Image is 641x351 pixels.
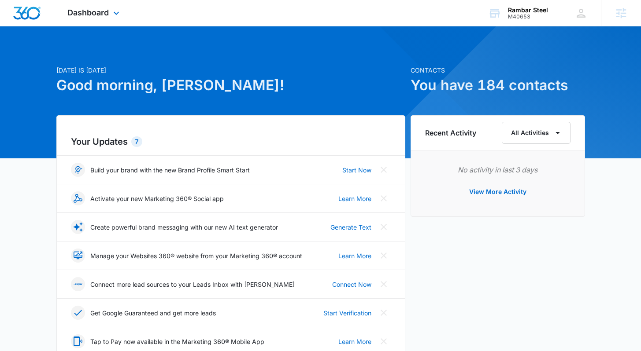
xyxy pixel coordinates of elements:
div: 7 [131,136,142,147]
p: Manage your Websites 360® website from your Marketing 360® account [90,251,302,260]
button: Close [377,249,391,263]
button: Close [377,191,391,205]
a: Learn More [338,337,371,346]
span: Dashboard [67,8,109,17]
div: account id [508,14,548,20]
button: View More Activity [460,181,535,202]
h2: Your Updates [71,135,391,148]
h6: Recent Activity [425,128,476,138]
p: Connect more lead sources to your Leads Inbox with [PERSON_NAME] [90,280,295,289]
a: Start Verification [323,308,371,318]
button: Close [377,306,391,320]
button: All Activities [502,122,571,144]
a: Generate Text [330,223,371,232]
button: Close [377,334,391,348]
p: No activity in last 3 days [425,165,571,175]
a: Learn More [338,251,371,260]
p: Tap to Pay now available in the Marketing 360® Mobile App [90,337,264,346]
a: Connect Now [332,280,371,289]
p: [DATE] is [DATE] [56,66,405,75]
p: Contacts [411,66,585,75]
h1: You have 184 contacts [411,75,585,96]
button: Close [377,277,391,291]
div: account name [508,7,548,14]
h1: Good morning, [PERSON_NAME]! [56,75,405,96]
button: Close [377,220,391,234]
p: Get Google Guaranteed and get more leads [90,308,216,318]
p: Create powerful brand messaging with our new AI text generator [90,223,278,232]
p: Build your brand with the new Brand Profile Smart Start [90,165,250,175]
a: Start Now [342,165,371,175]
a: Learn More [338,194,371,203]
button: Close [377,163,391,177]
p: Activate your new Marketing 360® Social app [90,194,224,203]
